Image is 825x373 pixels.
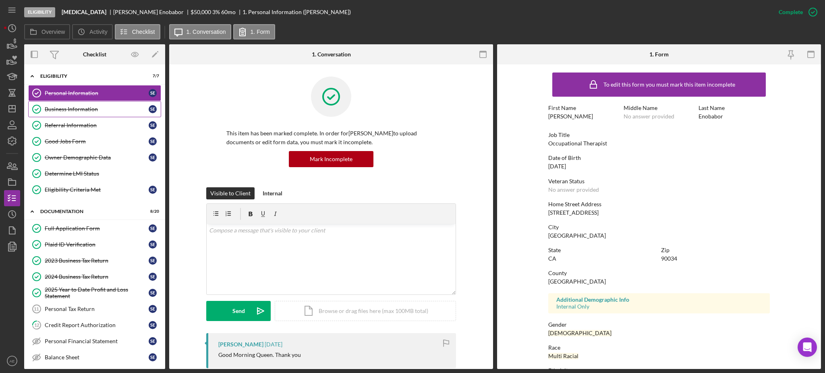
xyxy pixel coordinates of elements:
[45,306,149,312] div: Personal Tax Return
[191,8,211,15] span: $50,000
[548,178,770,184] div: Veteran Status
[28,101,161,117] a: Business InformationSE
[206,187,255,199] button: Visible to Client
[149,186,157,194] div: S E
[24,24,70,39] button: Overview
[40,209,139,214] div: Documentation
[548,321,770,328] div: Gender
[548,113,593,120] div: [PERSON_NAME]
[72,24,112,39] button: Activity
[45,106,149,112] div: Business Information
[149,353,157,361] div: S E
[28,349,161,365] a: Balance SheetSE
[45,138,149,145] div: Good Jobs Form
[28,117,161,133] a: Referral InformationSE
[45,122,149,128] div: Referral Information
[548,330,611,336] div: [DEMOGRAPHIC_DATA]
[798,338,817,357] div: Open Intercom Messenger
[45,257,149,264] div: 2023 Business Tax Return
[89,29,107,35] label: Activity
[149,321,157,329] div: S E
[41,29,65,35] label: Overview
[548,155,770,161] div: Date of Birth
[149,89,157,97] div: S E
[145,209,159,214] div: 8 / 20
[548,232,606,239] div: [GEOGRAPHIC_DATA]
[289,151,373,167] button: Mark Incomplete
[149,273,157,281] div: S E
[169,24,231,39] button: 1. Conversation
[548,278,606,285] div: [GEOGRAPHIC_DATA]
[40,74,139,79] div: Eligibility
[243,9,351,15] div: 1. Personal Information ([PERSON_NAME])
[45,186,149,193] div: Eligibility Criteria Met
[548,105,620,111] div: First Name
[28,182,161,198] a: Eligibility Criteria MetSE
[548,132,770,138] div: Job Title
[218,352,301,358] div: Good Morning Queen. Thank you
[4,353,20,369] button: AE
[28,133,161,149] a: Good Jobs FormSE
[221,9,236,15] div: 60 mo
[149,337,157,345] div: S E
[548,344,770,351] div: Race
[226,129,436,147] p: This item has been marked complete. In order for [PERSON_NAME] to upload documents or edit form d...
[132,29,155,35] label: Checklist
[28,269,161,285] a: 2024 Business Tax ReturnSE
[28,253,161,269] a: 2023 Business Tax ReturnSE
[45,322,149,328] div: Credit Report Authorization
[548,224,770,230] div: City
[259,187,286,199] button: Internal
[45,90,149,96] div: Personal Information
[263,187,282,199] div: Internal
[149,105,157,113] div: S E
[45,154,149,161] div: Owner Demographic Data
[556,303,762,310] div: Internal Only
[187,29,226,35] label: 1. Conversation
[149,240,157,249] div: S E
[149,153,157,162] div: S E
[661,255,677,262] div: 90034
[548,186,599,193] div: No answer provided
[28,220,161,236] a: Full Application FormSE
[45,338,149,344] div: Personal Financial Statement
[45,241,149,248] div: Plaid ID Verification
[24,7,55,17] div: Eligibility
[699,105,770,111] div: Last Name
[115,24,160,39] button: Checklist
[28,166,161,182] a: Determine LMI Status
[45,225,149,232] div: Full Application Form
[548,255,556,262] div: CA
[771,4,821,20] button: Complete
[548,163,566,170] div: [DATE]
[28,301,161,317] a: 11Personal Tax ReturnSE
[28,149,161,166] a: Owner Demographic DataSE
[149,224,157,232] div: S E
[548,209,599,216] div: [STREET_ADDRESS]
[312,51,351,58] div: 1. Conversation
[45,170,161,177] div: Determine LMI Status
[149,289,157,297] div: S E
[699,113,723,120] div: Enobabor
[265,341,282,348] time: 2025-09-16 13:15
[45,274,149,280] div: 2024 Business Tax Return
[34,307,39,311] tspan: 11
[556,296,762,303] div: Additional Demographic Info
[206,301,271,321] button: Send
[210,187,251,199] div: Visible to Client
[233,24,275,39] button: 1. Form
[28,236,161,253] a: Plaid ID VerificationSE
[28,317,161,333] a: 12Credit Report AuthorizationSE
[310,151,352,167] div: Mark Incomplete
[28,333,161,349] a: Personal Financial StatementSE
[34,322,39,327] tspan: 12
[83,51,106,58] div: Checklist
[28,285,161,301] a: 2025 Year to Date Profit and Loss StatementSE
[548,353,578,359] div: Multi Racial
[10,359,15,363] text: AE
[149,305,157,313] div: S E
[62,9,106,15] b: [MEDICAL_DATA]
[624,105,695,111] div: Middle Name
[232,301,245,321] div: Send
[548,270,770,276] div: County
